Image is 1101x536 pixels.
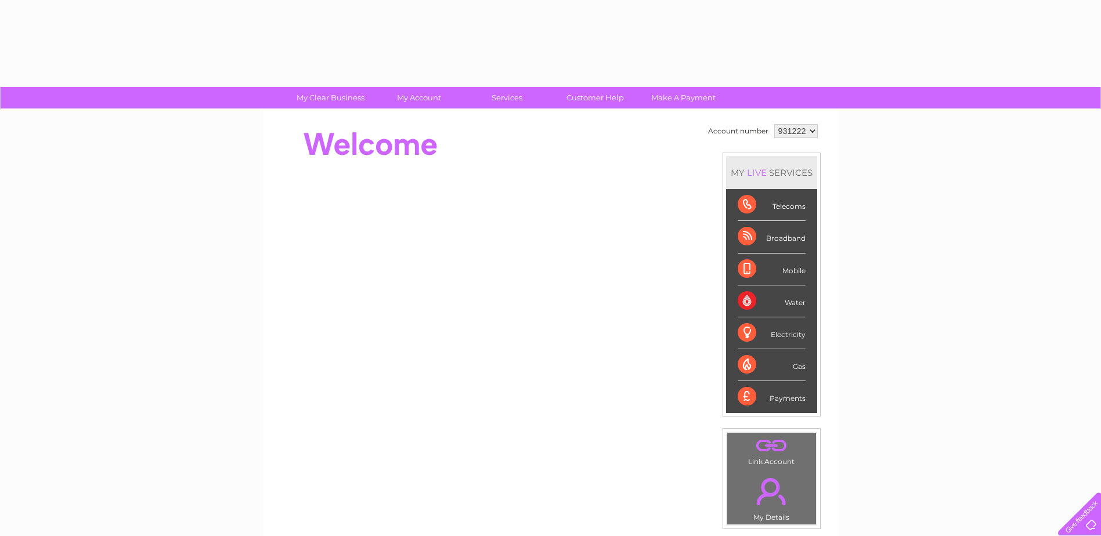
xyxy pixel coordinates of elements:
a: . [730,436,813,456]
div: Electricity [738,317,806,349]
div: Telecoms [738,189,806,221]
td: Link Account [727,432,817,469]
td: My Details [727,468,817,525]
a: Services [459,87,555,108]
a: . [730,471,813,512]
td: Account number [705,121,771,141]
div: MY SERVICES [726,156,817,189]
a: Customer Help [547,87,643,108]
a: My Account [371,87,467,108]
div: Water [738,285,806,317]
div: Mobile [738,253,806,285]
a: My Clear Business [283,87,378,108]
div: Broadband [738,221,806,253]
div: Payments [738,381,806,412]
div: Gas [738,349,806,381]
div: LIVE [745,167,769,178]
a: Make A Payment [636,87,731,108]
